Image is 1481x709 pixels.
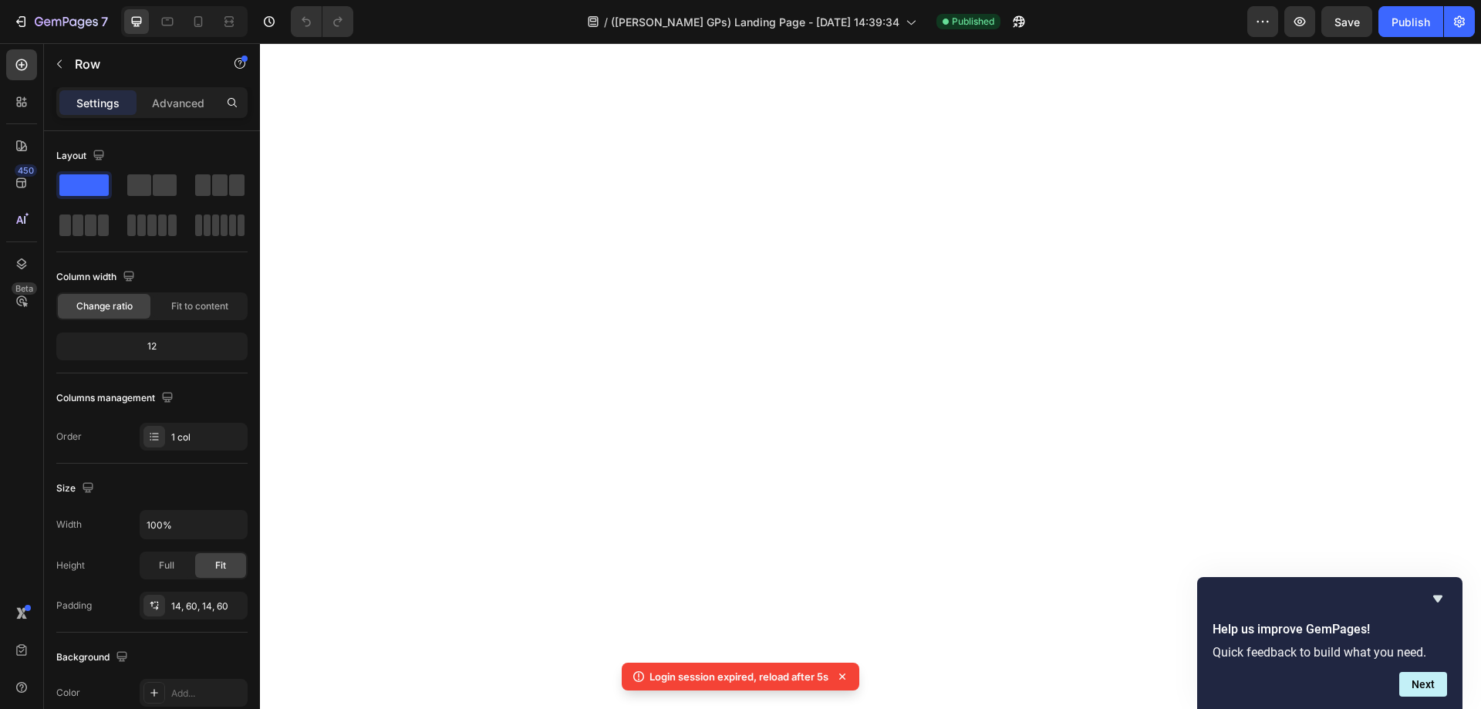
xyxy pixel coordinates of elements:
[56,267,138,288] div: Column width
[952,15,994,29] span: Published
[56,388,177,409] div: Columns management
[649,669,828,684] p: Login session expired, reload after 5s
[56,146,108,167] div: Layout
[56,647,131,668] div: Background
[1321,6,1372,37] button: Save
[76,95,120,111] p: Settings
[1429,589,1447,608] button: Hide survey
[1392,14,1430,30] div: Publish
[12,282,37,295] div: Beta
[76,299,133,313] span: Change ratio
[56,478,97,499] div: Size
[152,95,204,111] p: Advanced
[260,43,1481,709] iframe: Design area
[171,299,228,313] span: Fit to content
[56,430,82,444] div: Order
[611,14,899,30] span: ([PERSON_NAME] GPs) Landing Page - [DATE] 14:39:34
[171,599,244,613] div: 14, 60, 14, 60
[56,559,85,572] div: Height
[56,599,92,613] div: Padding
[140,511,247,539] input: Auto
[1334,15,1360,29] span: Save
[56,518,82,532] div: Width
[1213,589,1447,697] div: Help us improve GemPages!
[6,6,115,37] button: 7
[59,336,245,357] div: 12
[1213,620,1447,639] h2: Help us improve GemPages!
[604,14,608,30] span: /
[101,12,108,31] p: 7
[15,164,37,177] div: 450
[159,559,174,572] span: Full
[75,55,206,73] p: Row
[171,430,244,444] div: 1 col
[171,687,244,701] div: Add...
[1399,672,1447,697] button: Next question
[56,686,80,700] div: Color
[291,6,353,37] div: Undo/Redo
[1378,6,1443,37] button: Publish
[1213,645,1447,660] p: Quick feedback to build what you need.
[215,559,226,572] span: Fit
